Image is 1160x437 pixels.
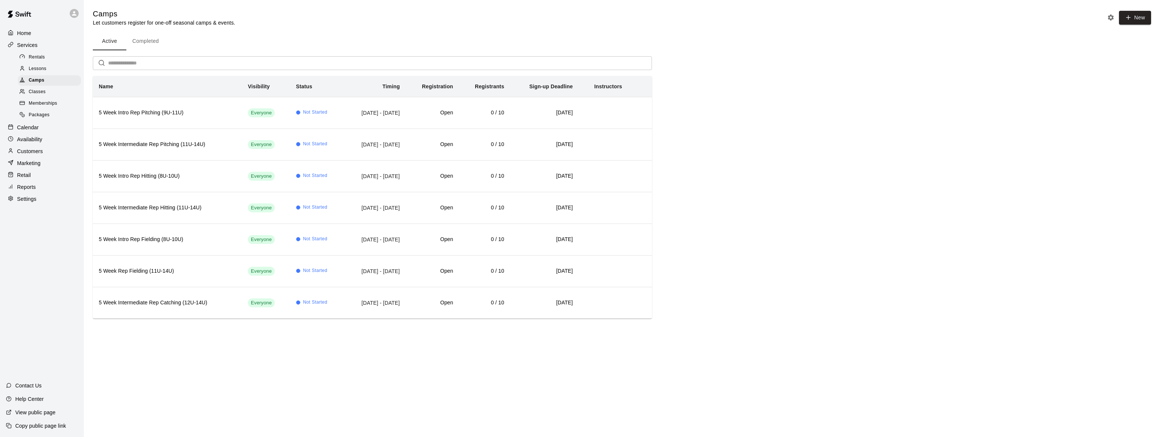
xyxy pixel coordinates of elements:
button: Active [93,32,126,50]
div: Rentals [18,52,81,63]
p: Availability [17,136,42,143]
a: Rentals [18,51,84,63]
h6: 5 Week Intro Rep Hitting (8U-10U) [99,172,236,180]
h6: Open [412,299,453,307]
h6: 5 Week Intro Rep Pitching (9U-11U) [99,109,236,117]
span: Not Started [303,204,327,211]
button: Completed [126,32,165,50]
b: Registrants [475,83,504,89]
p: Contact Us [15,382,42,389]
div: Classes [18,87,81,97]
span: Packages [29,111,50,119]
span: Lessons [29,65,47,73]
td: [DATE] - [DATE] [344,255,406,287]
div: Camps [18,75,81,86]
h6: 0 / 10 [465,204,504,212]
b: Sign-up Deadline [529,83,573,89]
div: This service is visible to all of your customers [248,108,275,117]
td: [DATE] - [DATE] [344,224,406,255]
div: This service is visible to all of your customers [248,140,275,149]
a: Services [6,39,78,51]
p: View public page [15,409,56,416]
a: Customers [6,146,78,157]
span: Classes [29,88,45,96]
table: simple table [93,76,652,319]
a: Reports [6,181,78,193]
h6: Open [412,267,453,275]
h6: 5 Week Intermediate Rep Hitting (11U-14U) [99,204,236,212]
a: Home [6,28,78,39]
span: Not Started [303,299,327,306]
h6: 0 / 10 [465,299,504,307]
div: This service is visible to all of your customers [248,172,275,181]
button: New [1119,11,1151,25]
b: Status [296,83,312,89]
h6: [DATE] [516,235,573,244]
p: Reports [17,183,36,191]
a: Marketing [6,158,78,169]
b: Registration [422,83,453,89]
div: Settings [6,193,78,205]
h6: [DATE] [516,204,573,212]
td: [DATE] - [DATE] [344,129,406,160]
span: Camps [29,77,44,84]
a: Camps [18,75,84,86]
h6: 0 / 10 [465,172,504,180]
a: New [1116,14,1151,20]
h6: 5 Week Intermediate Rep Catching (12U-14U) [99,299,236,307]
h6: Open [412,235,453,244]
b: Instructors [594,83,622,89]
p: Calendar [17,124,39,131]
a: Calendar [6,122,78,133]
p: Help Center [15,395,44,403]
div: Availability [6,134,78,145]
p: Home [17,29,31,37]
h6: [DATE] [516,172,573,180]
span: Everyone [248,110,275,117]
h6: 0 / 10 [465,235,504,244]
h6: 0 / 10 [465,109,504,117]
a: Retail [6,170,78,181]
p: Customers [17,148,43,155]
h6: Open [412,140,453,149]
b: Timing [382,83,400,89]
td: [DATE] - [DATE] [344,192,406,224]
span: Not Started [303,267,327,275]
h6: 5 Week Intro Rep Fielding (8U-10U) [99,235,236,244]
a: Packages [18,110,84,121]
h6: Open [412,204,453,212]
p: Marketing [17,159,41,167]
b: Visibility [248,83,270,89]
span: Everyone [248,300,275,307]
div: This service is visible to all of your customers [248,203,275,212]
div: Memberships [18,98,81,109]
h6: Open [412,109,453,117]
h6: [DATE] [516,267,573,275]
span: Everyone [248,236,275,243]
span: Not Started [303,109,327,116]
h6: 5 Week Rep Fielding (11U-14U) [99,267,236,275]
h6: 0 / 10 [465,140,504,149]
td: [DATE] - [DATE] [344,97,406,129]
h6: [DATE] [516,299,573,307]
p: Services [17,41,38,49]
a: Memberships [18,98,84,110]
p: Let customers register for one-off seasonal camps & events. [93,19,235,26]
h6: 0 / 10 [465,267,504,275]
h6: [DATE] [516,140,573,149]
p: Settings [17,195,37,203]
span: Everyone [248,141,275,148]
a: Classes [18,86,84,98]
span: Not Started [303,172,327,180]
p: Retail [17,171,31,179]
span: Not Started [303,235,327,243]
h5: Camps [93,9,235,19]
div: Lessons [18,64,81,74]
span: Everyone [248,205,275,212]
span: Not Started [303,140,327,148]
